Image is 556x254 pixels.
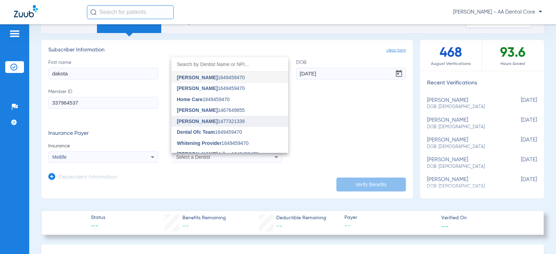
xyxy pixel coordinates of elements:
[177,108,245,113] span: 1467649855
[177,86,245,91] span: 1649459470
[177,75,245,80] span: 1649459470
[177,151,231,157] span: [PERSON_NAME] Likes
[177,118,218,124] span: [PERSON_NAME]
[177,152,259,157] span: 1649459470
[177,75,218,80] span: [PERSON_NAME]
[177,140,221,146] span: Whitening Provider
[177,86,218,91] span: [PERSON_NAME]
[171,57,288,72] input: dropdown search
[177,119,245,124] span: 1477321339
[177,141,248,146] span: 1649459470
[177,108,218,113] span: [PERSON_NAME]
[177,130,242,135] span: 1649459470
[177,97,230,102] span: 1649459470
[177,97,203,102] span: Home Care
[177,130,215,135] span: Dental Ofc Team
